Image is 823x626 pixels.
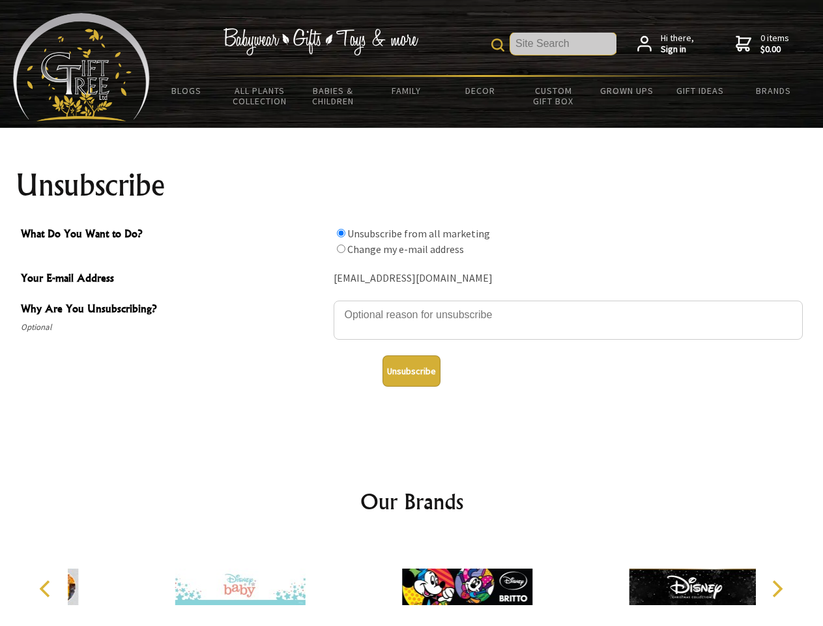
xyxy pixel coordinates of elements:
div: [EMAIL_ADDRESS][DOMAIN_NAME] [334,269,803,289]
a: Custom Gift Box [517,77,590,115]
span: What Do You Want to Do? [21,226,327,245]
img: Babywear - Gifts - Toys & more [223,28,418,55]
a: 0 items$0.00 [736,33,789,55]
input: Site Search [510,33,616,55]
label: Change my e-mail address [347,243,464,256]
input: What Do You Want to Do? [337,229,345,237]
a: All Plants Collection [224,77,297,115]
button: Unsubscribe [383,355,440,387]
a: BLOGS [150,77,224,104]
a: Hi there,Sign in [637,33,694,55]
button: Next [762,574,791,603]
a: Gift Ideas [663,77,737,104]
a: Grown Ups [590,77,663,104]
a: Babies & Children [296,77,370,115]
span: Your E-mail Address [21,270,327,289]
h2: Our Brands [26,486,798,517]
span: Optional [21,320,327,335]
strong: Sign in [661,44,694,55]
img: product search [491,38,504,52]
textarea: Why Are You Unsubscribing? [334,301,803,340]
span: 0 items [760,32,789,55]
h1: Unsubscribe [16,170,808,201]
input: What Do You Want to Do? [337,245,345,253]
a: Family [370,77,444,104]
img: Babyware - Gifts - Toys and more... [13,13,150,121]
strong: $0.00 [760,44,789,55]
span: Why Are You Unsubscribing? [21,301,327,320]
button: Previous [33,574,61,603]
a: Brands [737,77,811,104]
a: Decor [443,77,517,104]
span: Hi there, [661,33,694,55]
label: Unsubscribe from all marketing [347,227,490,240]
